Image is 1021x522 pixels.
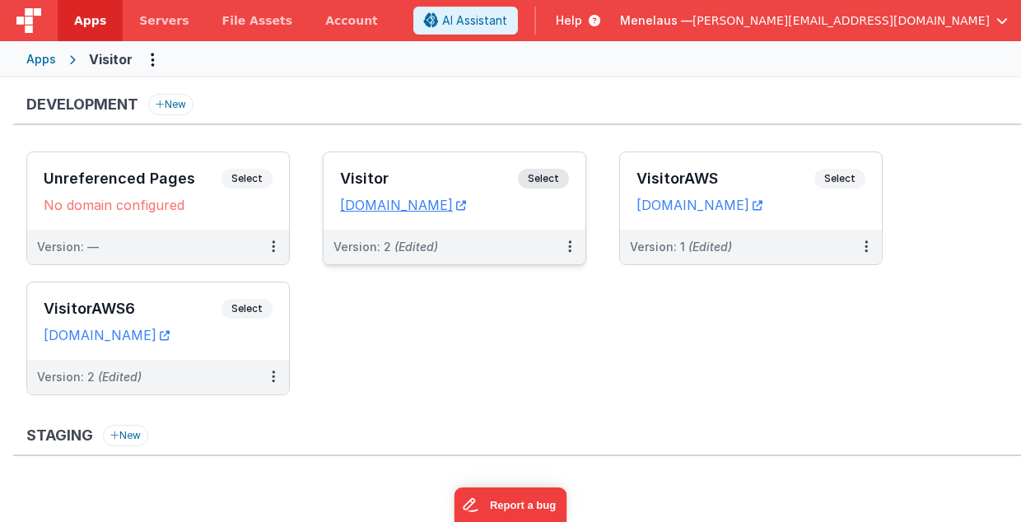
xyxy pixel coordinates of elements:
[222,12,293,29] span: File Assets
[455,487,567,522] iframe: Marker.io feedback button
[26,51,56,68] div: Apps
[44,301,221,317] h3: VisitorAWS6
[89,49,133,69] div: Visitor
[442,12,507,29] span: AI Assistant
[394,240,438,254] span: (Edited)
[413,7,518,35] button: AI Assistant
[620,12,1008,29] button: Menelaus — [PERSON_NAME][EMAIL_ADDRESS][DOMAIN_NAME]
[98,370,142,384] span: (Edited)
[44,327,170,343] a: [DOMAIN_NAME]
[518,169,569,189] span: Select
[636,170,814,187] h3: VisitorAWS
[636,197,762,213] a: [DOMAIN_NAME]
[139,46,166,72] button: Options
[340,197,466,213] a: [DOMAIN_NAME]
[340,170,518,187] h3: Visitor
[26,427,93,444] h3: Staging
[103,425,148,446] button: New
[44,170,221,187] h3: Unreferenced Pages
[221,169,273,189] span: Select
[26,96,138,113] h3: Development
[221,299,273,319] span: Select
[814,169,865,189] span: Select
[148,94,193,115] button: New
[74,12,106,29] span: Apps
[630,239,732,255] div: Version: 1
[692,12,990,29] span: [PERSON_NAME][EMAIL_ADDRESS][DOMAIN_NAME]
[37,369,142,385] div: Version: 2
[37,239,99,255] div: Version: —
[139,12,189,29] span: Servers
[620,12,692,29] span: Menelaus —
[333,239,438,255] div: Version: 2
[44,197,273,213] div: No domain configured
[556,12,582,29] span: Help
[688,240,732,254] span: (Edited)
